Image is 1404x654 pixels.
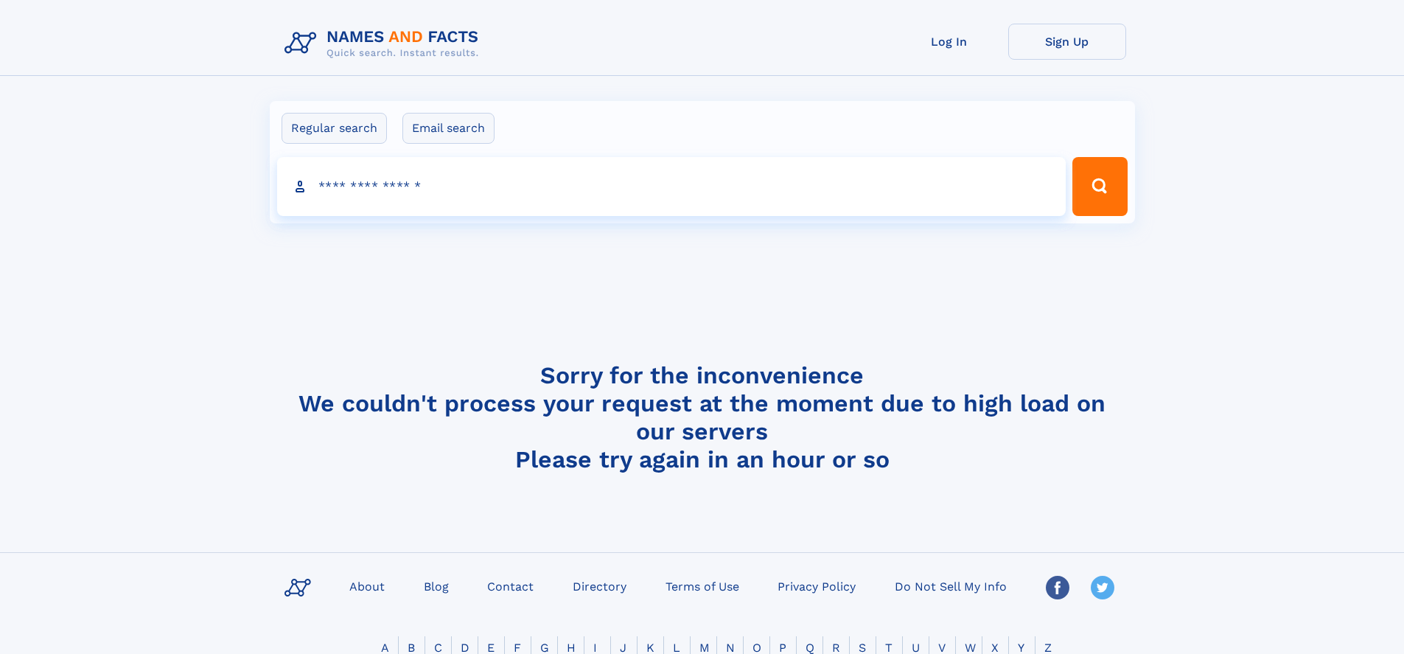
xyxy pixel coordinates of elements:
a: Blog [418,575,455,596]
a: Contact [481,575,539,596]
a: Privacy Policy [772,575,862,596]
h4: Sorry for the inconvenience We couldn't process your request at the moment due to high load on ou... [279,361,1126,473]
a: About [343,575,391,596]
label: Email search [402,113,495,144]
img: Logo Names and Facts [279,24,491,63]
a: Terms of Use [660,575,745,596]
a: Log In [890,24,1008,60]
label: Regular search [282,113,387,144]
a: Do Not Sell My Info [889,575,1013,596]
img: Twitter [1091,576,1114,599]
img: Facebook [1046,576,1069,599]
button: Search Button [1072,157,1127,216]
a: Sign Up [1008,24,1126,60]
a: Directory [567,575,632,596]
input: search input [277,157,1066,216]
